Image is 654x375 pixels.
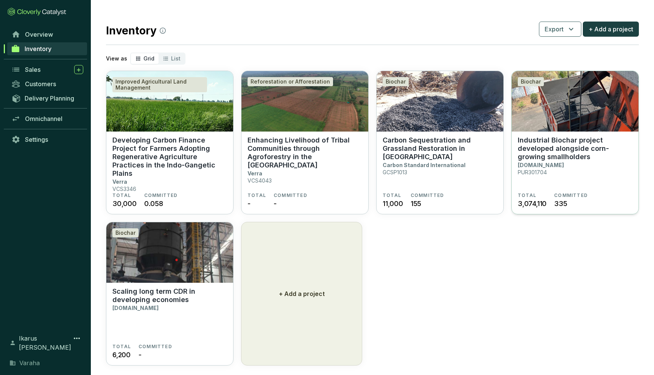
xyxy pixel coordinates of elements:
span: Delivery Planning [25,95,74,102]
a: Settings [8,133,87,146]
a: Sales [8,63,87,76]
span: Sales [25,66,40,73]
span: TOTAL [248,192,266,198]
div: segmented control [130,53,185,65]
span: Grid [143,55,154,62]
div: Biochar [112,228,139,237]
span: 6,200 [112,350,131,360]
span: 3,074,110 [518,198,547,209]
div: Reforestation or Afforestation [248,77,333,86]
p: Industrial Biochar project developed alongside corn-growing smallholders [518,136,632,161]
span: Settings [25,136,48,143]
span: + Add a project [589,25,633,34]
p: Carbon Sequestration and Grassland Restoration in [GEOGRAPHIC_DATA] [383,136,497,161]
span: Inventory [25,45,51,53]
span: - [139,350,142,360]
span: Varaha [19,358,40,367]
span: COMMITTED [274,192,307,198]
span: 155 [411,198,421,209]
span: TOTAL [383,192,401,198]
span: 0.058 [144,198,163,209]
a: Inventory [7,42,87,55]
a: Scaling long term CDR in developing economiesBiocharScaling long term CDR in developing economies... [106,222,234,366]
span: - [274,198,277,209]
img: Industrial Biochar project developed alongside corn-growing smallholders [512,71,638,132]
span: 11,000 [383,198,403,209]
span: COMMITTED [144,192,178,198]
a: Carbon Sequestration and Grassland Restoration in IndiaBiocharCarbon Sequestration and Grassland ... [376,71,504,214]
div: Improved Agricultural Land Management [112,77,207,92]
span: Export [545,25,564,34]
p: [DOMAIN_NAME] [112,305,159,311]
p: GCSP1013 [383,169,407,175]
p: [DOMAIN_NAME] [518,162,564,168]
a: Developing Carbon Finance Project for Farmers Adopting Regenerative Agriculture Practices in the ... [106,71,234,214]
p: VCS4043 [248,177,272,184]
img: Carbon Sequestration and Grassland Restoration in India [377,71,503,132]
a: Omnichannel [8,112,87,125]
span: List [171,55,181,62]
span: Ikarus [PERSON_NAME] [19,334,72,352]
span: TOTAL [112,192,131,198]
button: Export [539,22,581,37]
a: Enhancing Livelihood of Tribal Communities through Agroforestry in the South IndiaReforestation o... [241,71,369,214]
span: 30,000 [112,198,137,209]
p: Scaling long term CDR in developing economies [112,287,227,304]
button: + Add a project [241,222,362,366]
p: PUR301704 [518,169,547,175]
p: Verra [112,178,127,185]
a: Overview [8,28,87,41]
span: COMMITTED [139,344,172,350]
span: COMMITTED [554,192,588,198]
span: TOTAL [518,192,536,198]
img: Enhancing Livelihood of Tribal Communities through Agroforestry in the South India [241,71,368,132]
p: Carbon Standard International [383,162,466,168]
div: Biochar [383,77,409,86]
p: Verra [248,170,262,177]
h2: Inventory [106,23,166,39]
p: VCS3346 [112,186,136,192]
span: Omnichannel [25,115,62,122]
div: Biochar [518,77,544,86]
a: Industrial Biochar project developed alongside corn-growing smallholdersBiocharIndustrial Biochar... [511,71,639,214]
p: Developing Carbon Finance Project for Farmers Adopting Regenerative Agriculture Practices in the ... [112,136,227,178]
a: Delivery Planning [8,92,87,104]
span: Overview [25,31,53,38]
span: - [248,198,251,209]
span: Customers [25,80,56,88]
button: + Add a project [583,22,639,37]
p: View as [106,55,127,62]
p: + Add a project [279,289,325,298]
p: Enhancing Livelihood of Tribal Communities through Agroforestry in the [GEOGRAPHIC_DATA] [248,136,362,169]
span: COMMITTED [411,192,444,198]
span: TOTAL [112,344,131,350]
img: Developing Carbon Finance Project for Farmers Adopting Regenerative Agriculture Practices in the ... [106,71,233,132]
a: Customers [8,77,87,90]
span: 335 [554,198,567,209]
img: Scaling long term CDR in developing economies [106,222,233,283]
